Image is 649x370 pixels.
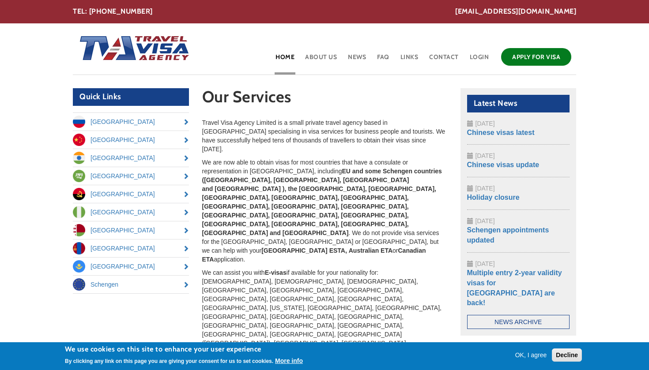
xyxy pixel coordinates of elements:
[73,258,189,275] a: [GEOGRAPHIC_DATA]
[73,113,189,131] a: [GEOGRAPHIC_DATA]
[512,351,551,359] button: OK, I agree
[501,48,571,66] a: Apply for Visa
[467,129,535,136] a: Chinese visas latest
[467,315,570,329] a: News Archive
[376,46,390,75] a: FAQ
[475,260,495,267] span: [DATE]
[428,46,460,75] a: Contact
[73,203,189,221] a: [GEOGRAPHIC_DATA]
[469,46,490,75] a: Login
[400,46,419,75] a: Links
[73,7,576,17] div: TEL: [PHONE_NUMBER]
[552,348,582,362] button: Decline
[467,95,570,112] h2: Latest News
[475,152,495,159] span: [DATE]
[347,46,367,75] a: News
[265,269,287,276] strong: E-visas
[475,185,495,192] span: [DATE]
[475,120,495,127] span: [DATE]
[73,149,189,167] a: [GEOGRAPHIC_DATA]
[73,167,189,185] a: [GEOGRAPHIC_DATA]
[475,217,495,224] span: [DATE]
[73,221,189,239] a: [GEOGRAPHIC_DATA]
[261,247,328,254] strong: [GEOGRAPHIC_DATA]
[275,356,303,365] button: More info
[329,247,347,254] strong: ESTA,
[73,185,189,203] a: [GEOGRAPHIC_DATA]
[202,118,447,153] p: Travel Visa Agency Limited is a small private travel agency based in [GEOGRAPHIC_DATA] specialisi...
[467,161,540,168] a: Chinese visas update
[73,27,190,71] img: Home
[275,46,295,75] a: Home
[65,344,303,354] h2: We use cookies on this site to enhance your user experience
[455,7,576,17] a: [EMAIL_ADDRESS][DOMAIN_NAME]
[467,194,520,201] a: Holiday closure
[467,226,549,244] a: Schengen appointments updated
[467,269,562,307] a: Multiple entry 2-year validity visas for [GEOGRAPHIC_DATA] are back!
[73,131,189,149] a: [GEOGRAPHIC_DATA]
[202,168,442,236] strong: EU and some Schengen countries ([GEOGRAPHIC_DATA], [GEOGRAPHIC_DATA], [GEOGRAPHIC_DATA] and [GEOG...
[349,247,392,254] strong: Australian ETA
[65,358,273,364] p: By clicking any link on this page you are giving your consent for us to set cookies.
[73,276,189,293] a: Schengen
[304,46,338,75] a: About Us
[73,239,189,257] a: [GEOGRAPHIC_DATA]
[202,158,447,264] p: We are now able to obtain visas for most countries that have a consulate or representation in [GE...
[202,88,447,110] h1: Our Services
